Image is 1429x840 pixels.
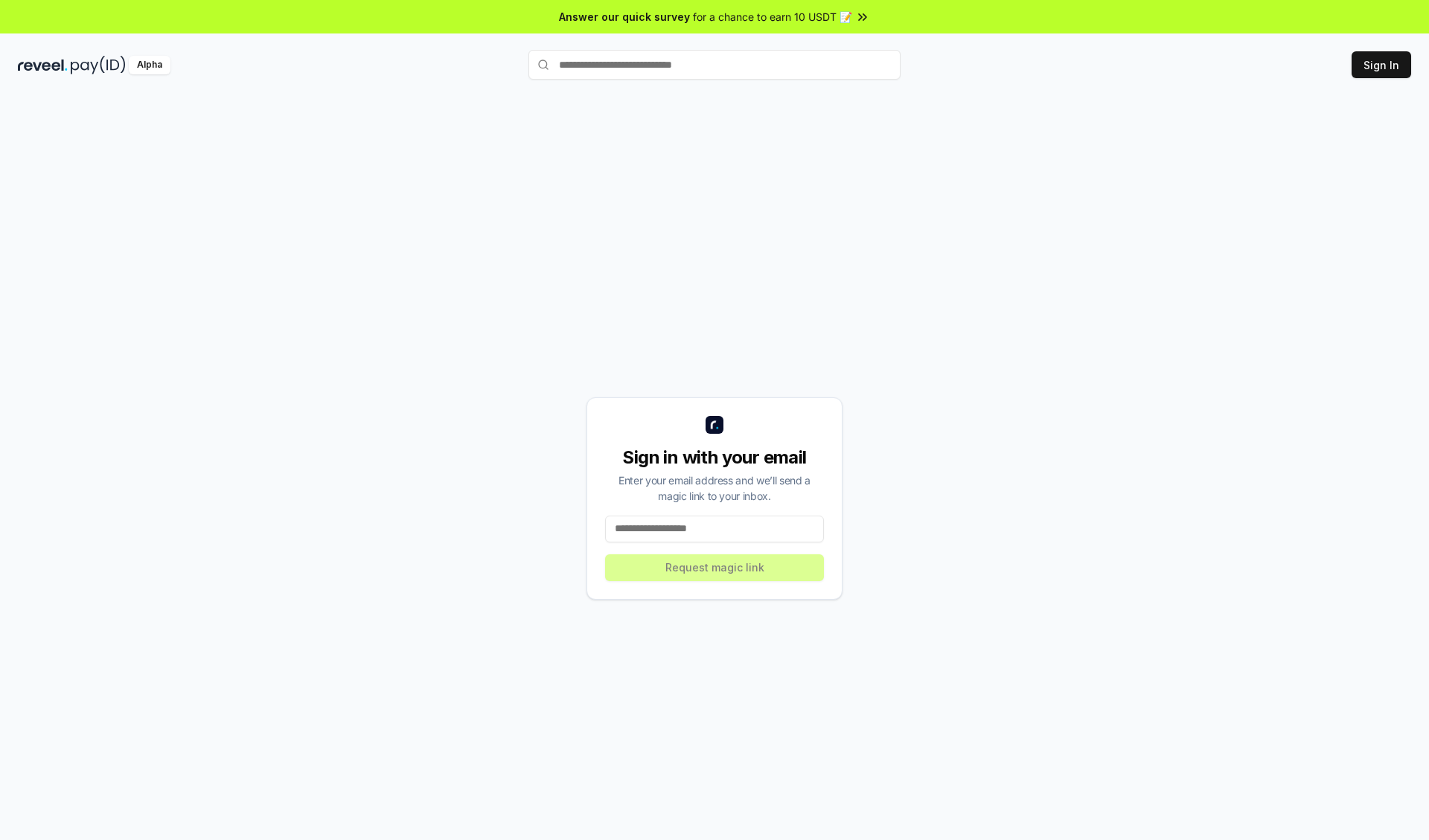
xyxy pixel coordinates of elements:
span: for a chance to earn 10 USDT 📝 [693,9,852,25]
button: Sign In [1352,51,1411,78]
div: Alpha [129,56,170,74]
img: reveel_dark [18,56,68,74]
span: Answer our quick survey [559,9,690,25]
img: logo_small [706,416,723,434]
div: Enter your email address and we’ll send a magic link to your inbox. [605,472,824,504]
img: pay_id [71,56,126,74]
div: Sign in with your email [605,446,824,469]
